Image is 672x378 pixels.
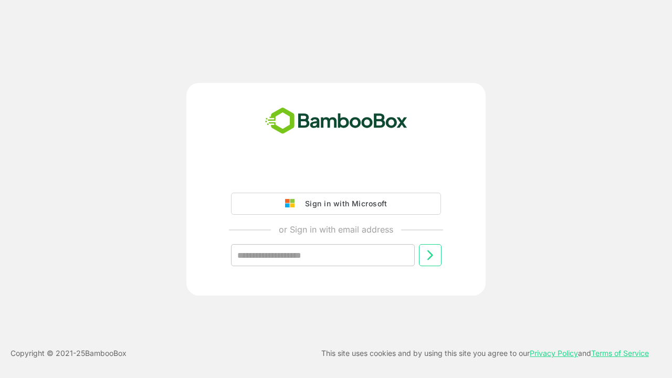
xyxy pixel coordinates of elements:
p: Copyright © 2021- 25 BambooBox [10,347,127,360]
img: google [285,199,300,208]
p: or Sign in with email address [279,223,393,236]
img: bamboobox [259,104,413,139]
p: This site uses cookies and by using this site you agree to our and [321,347,649,360]
button: Sign in with Microsoft [231,193,441,215]
div: Sign in with Microsoft [300,197,387,211]
a: Privacy Policy [530,349,578,358]
a: Terms of Service [591,349,649,358]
